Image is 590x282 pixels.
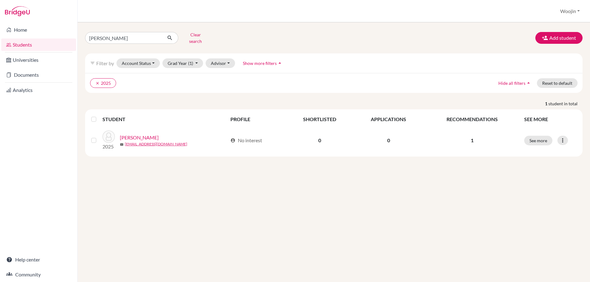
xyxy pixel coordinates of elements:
button: See more [524,136,552,145]
p: 2025 [102,143,115,150]
p: 1 [428,137,517,144]
th: STUDENT [102,112,227,127]
th: RECOMMENDATIONS [424,112,520,127]
button: Show more filtersarrow_drop_up [238,58,288,68]
a: Home [1,24,76,36]
a: [PERSON_NAME] [120,134,159,141]
span: student in total [548,100,583,107]
img: Costales, Yohannan Allen [102,130,115,143]
button: Clear search [178,30,213,46]
button: Advisor [206,58,235,68]
button: Reset to default [537,78,578,88]
span: account_circle [230,138,235,143]
button: Woojin [557,5,583,17]
strong: 1 [545,100,548,107]
a: Documents [1,69,76,81]
span: Show more filters [243,61,277,66]
img: Bridge-U [5,6,30,16]
button: Add student [535,32,583,44]
button: Grad Year(1) [162,58,203,68]
div: No interest [230,137,262,144]
button: Account Status [116,58,160,68]
button: Hide all filtersarrow_drop_up [493,78,537,88]
i: clear [95,81,100,85]
td: 0 [286,127,353,154]
th: APPLICATIONS [353,112,424,127]
span: (1) [188,61,193,66]
button: clear2025 [90,78,116,88]
th: PROFILE [227,112,286,127]
input: Find student by name... [85,32,162,44]
a: Universities [1,54,76,66]
th: SEE MORE [520,112,580,127]
i: filter_list [90,61,95,66]
td: 0 [353,127,424,154]
a: Students [1,39,76,51]
span: mail [120,143,124,146]
span: Filter by [96,60,114,66]
a: Help center [1,253,76,266]
a: Analytics [1,84,76,96]
i: arrow_drop_up [277,60,283,66]
i: arrow_drop_up [525,80,532,86]
span: Hide all filters [498,80,525,86]
a: Community [1,268,76,281]
th: SHORTLISTED [286,112,353,127]
a: [EMAIL_ADDRESS][DOMAIN_NAME] [125,141,187,147]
